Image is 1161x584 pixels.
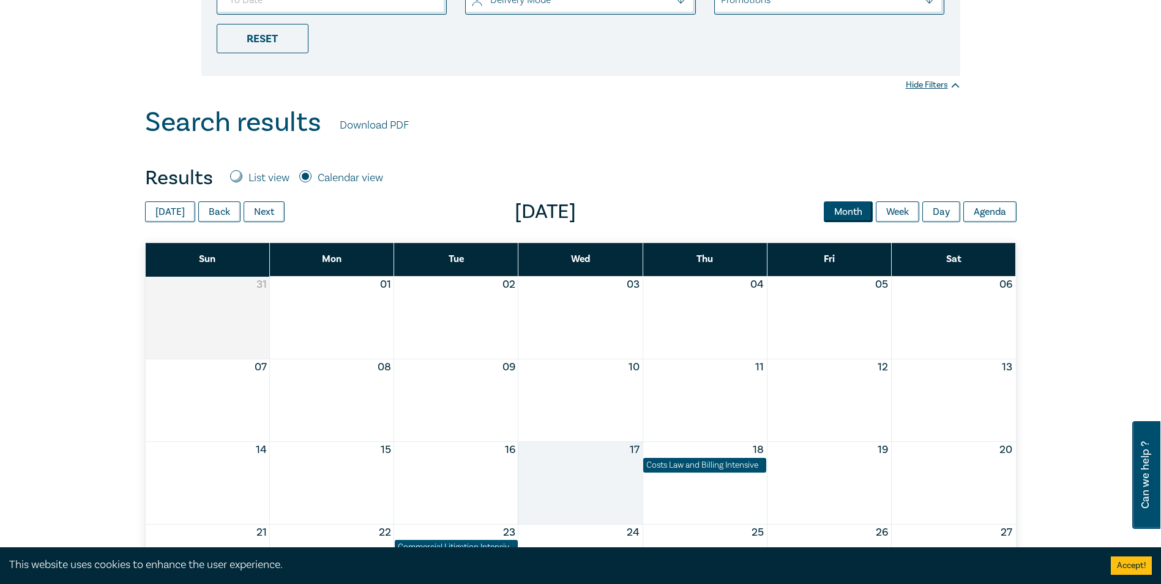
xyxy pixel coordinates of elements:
[946,253,961,265] span: Sat
[256,525,267,541] button: 21
[627,525,640,541] button: 24
[9,557,1092,573] div: This website uses cookies to enhance the user experience.
[505,442,515,458] button: 16
[1111,556,1152,575] button: Accept cookies
[248,170,289,186] label: List view
[875,277,888,293] button: 05
[322,253,342,265] span: Mon
[502,359,515,375] button: 09
[627,277,640,293] button: 03
[824,253,835,265] span: Fri
[906,79,960,91] div: Hide Filters
[963,201,1017,222] button: Agenda
[878,359,888,375] button: 12
[753,442,764,458] button: 18
[1002,359,1012,375] button: 13
[199,253,215,265] span: Sun
[629,359,640,375] button: 10
[380,277,391,293] button: 01
[999,442,1012,458] button: 20
[878,442,888,458] button: 19
[398,541,515,553] div: Commercial Litigation Intensive - Skills and Strategies for Success in Commercial Disputes
[922,201,960,222] button: Day
[876,525,888,541] button: 26
[145,201,195,222] button: [DATE]
[145,107,321,138] h1: Search results
[378,359,391,375] button: 08
[256,442,267,458] button: 14
[318,170,383,186] label: Calendar view
[381,442,391,458] button: 15
[1001,525,1012,541] button: 27
[571,253,590,265] span: Wed
[752,525,764,541] button: 25
[876,201,919,222] button: Week
[750,277,764,293] button: 04
[256,277,267,293] button: 31
[285,200,807,224] span: [DATE]
[1140,429,1151,522] span: Can we help ?
[217,24,308,53] div: Reset
[198,201,241,222] button: Back
[696,253,713,265] span: Thu
[646,459,763,471] div: Costs Law and Billing Intensive
[379,525,391,541] button: 22
[244,201,285,222] button: Next
[824,201,873,222] button: Month
[999,277,1012,293] button: 06
[145,166,213,190] h4: Results
[449,253,464,265] span: Tue
[502,277,515,293] button: 02
[503,525,515,541] button: 23
[255,359,267,375] button: 07
[755,359,764,375] button: 11
[630,442,640,458] button: 17
[340,118,409,133] a: Download PDF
